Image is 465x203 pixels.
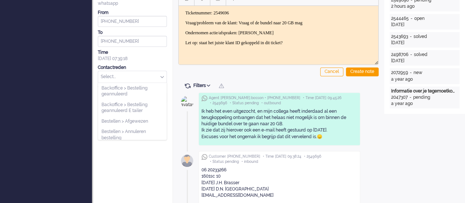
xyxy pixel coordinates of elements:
div: - [409,15,414,22]
span: Backoffice > Bestelling geannuleerd E tailer [101,102,163,114]
iframe: Rich Text Area [179,6,378,58]
div: From [98,10,167,16]
div: Informatie over je tegemoetkoming [391,88,458,94]
div: 2 hours ago [391,3,458,10]
span: • Time [DATE] 09:38:24 [263,154,301,159]
div: To [98,29,167,36]
div: [DATE] [391,40,458,46]
div: 2047307 [391,94,408,101]
div: solved [414,52,428,58]
div: 2544465 [391,15,409,22]
div: - [408,94,413,101]
body: Rich Text Area. Press ALT-0 for help. [3,3,198,16]
div: - [408,34,414,40]
span: Filters [193,83,213,88]
span: • 2549696 [304,154,321,159]
span: • 2549696 [210,101,227,106]
span: Backoffice > Bestelling geannuleerd [101,85,163,97]
div: Contactreden [98,64,167,71]
span: Bestellen > Annuleren bestelling [101,129,163,141]
div: 06 20233266 1601sc 10 [DATE] J.H. Brasser [DATE] D.N. [GEOGRAPHIC_DATA] [EMAIL_ADDRESS][DOMAIN_NAME] [201,167,357,199]
div: Ik heb het even uitgezocht, en mijn collega heeft inderdaad al een terugkoppeling ontvangen dat h... [201,108,357,140]
li: Bestellen > Afgewezen [98,116,167,127]
li: Backoffice > Bestelling geannuleerd [98,83,167,99]
span: Customer [PHONE_NUMBER] [209,154,260,159]
div: - [408,52,414,58]
div: [DATE] [391,58,458,64]
div: [DATE] [391,22,458,28]
span: • Time [DATE] 09:45:26 [303,95,341,101]
div: - [408,70,414,76]
img: ic_whatsapp_grey.svg [201,95,207,101]
span: Agent [PERSON_NAME].bosson • [PHONE_NUMBER] [209,95,300,101]
div: 2543693 [391,34,408,40]
div: a year ago [391,101,458,107]
img: ic_whatsapp_grey.svg [201,154,207,160]
li: Backoffice > Bestelling geannuleerd E tailer [98,99,167,116]
div: Resize [372,58,378,64]
img: avatar [178,151,196,170]
span: • Status pending [230,101,259,106]
div: Cancel [320,67,343,76]
span: Bestellen > Afgewezen [101,118,148,125]
span: • inbound [242,159,258,164]
div: 2072959 [391,70,408,76]
div: Time [98,49,167,56]
div: 2498706 [391,52,408,58]
span: • outbound [261,101,281,106]
div: whatsapp [98,0,167,7]
span: • Status pending [210,159,239,164]
div: Create note [346,67,379,76]
div: open [414,15,425,22]
div: a year ago [391,76,458,83]
div: new [414,70,422,76]
img: avatar [178,93,196,111]
div: pending [413,94,430,101]
li: Bestellen > Annuleren bestelling [98,126,167,143]
div: solved [414,34,427,40]
div: [DATE] 07:39:18 [98,49,167,62]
